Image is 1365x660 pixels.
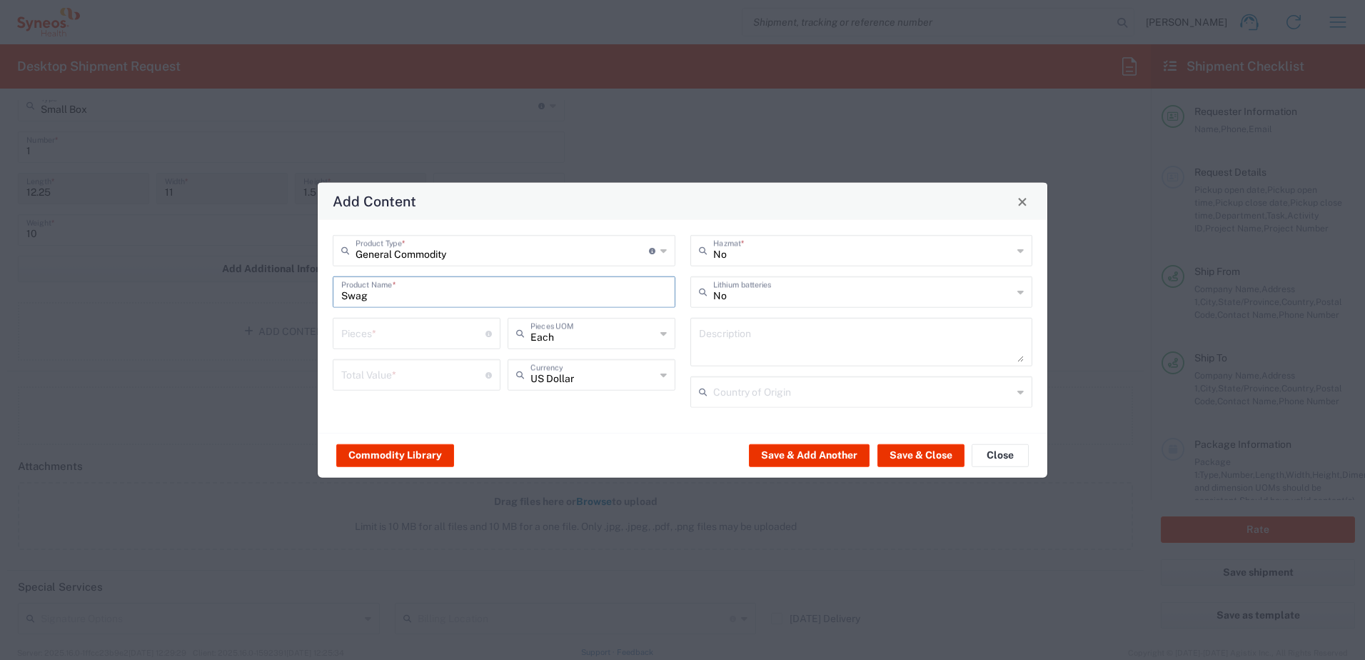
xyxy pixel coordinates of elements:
button: Save & Close [877,444,964,466]
h4: Add Content [333,191,416,211]
button: Close [1012,191,1032,211]
button: Commodity Library [336,444,454,466]
button: Save & Add Another [749,444,870,466]
button: Close [972,444,1029,466]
